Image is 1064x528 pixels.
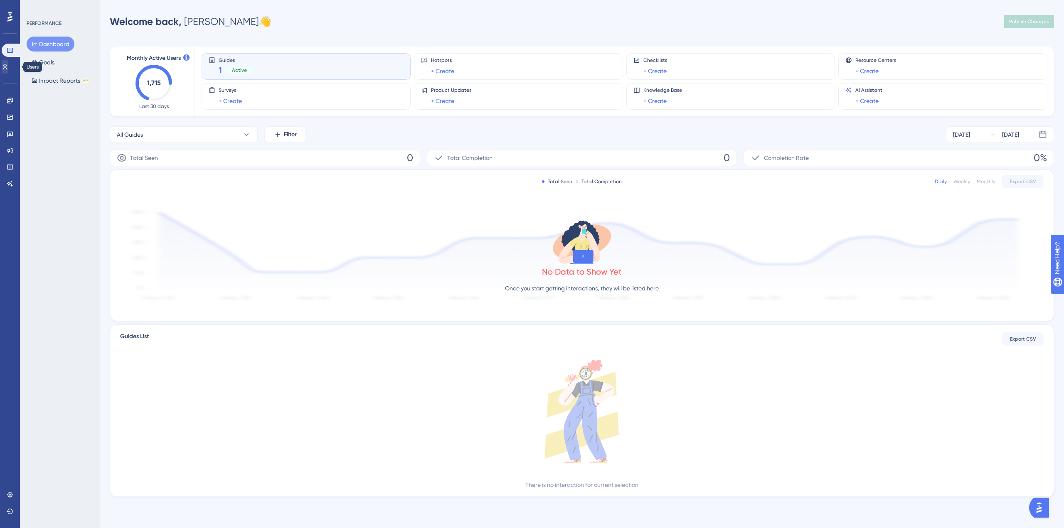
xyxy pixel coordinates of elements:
span: Completion Rate [764,153,809,163]
span: Active [232,67,247,74]
button: Impact ReportsBETA [27,73,94,88]
div: PERFORMANCE [27,20,62,27]
div: Daily [935,178,947,185]
a: + Create [643,66,667,76]
span: Export CSV [1010,178,1036,185]
div: No Data to Show Yet [542,266,622,278]
span: Hotspots [431,57,454,64]
span: Surveys [219,87,242,93]
div: Total Completion [576,178,622,185]
span: 0 [724,151,730,165]
span: Guides [219,57,254,63]
div: [DATE] [953,130,970,140]
div: There is no interaction for current selection [525,480,638,490]
span: Knowledge Base [643,87,682,93]
div: [PERSON_NAME] 👋 [110,15,271,28]
span: All Guides [117,130,143,140]
a: + Create [855,96,879,106]
span: AI Assistant [855,87,882,93]
a: + Create [855,66,879,76]
a: + Create [431,66,454,76]
span: Monthly Active Users [127,53,181,63]
span: Export CSV [1010,336,1036,342]
div: Total Seen [542,178,572,185]
div: [DATE] [1002,130,1019,140]
span: Checklists [643,57,667,64]
button: Export CSV [1002,175,1044,188]
span: Product Updates [431,87,471,93]
span: Publish Changes [1009,18,1049,25]
span: Last 30 days [139,103,169,110]
span: Need Help? [20,2,52,12]
span: 0% [1034,151,1047,165]
text: 1,715 [147,79,161,87]
iframe: UserGuiding AI Assistant Launcher [1029,495,1054,520]
button: Goals [27,55,59,70]
span: Filter [284,130,297,140]
a: + Create [643,96,667,106]
div: Weekly [953,178,970,185]
span: 0 [407,151,413,165]
button: Publish Changes [1004,15,1054,28]
span: Welcome back, [110,15,182,27]
span: Resource Centers [855,57,896,64]
button: Filter [264,126,306,143]
a: + Create [219,96,242,106]
button: All Guides [110,126,258,143]
a: + Create [431,96,454,106]
p: Once you start getting interactions, they will be listed here [505,283,659,293]
button: Dashboard [27,37,74,52]
div: BETA [82,79,89,83]
button: Export CSV [1002,332,1044,346]
span: Total Completion [447,153,493,163]
span: 1 [219,64,222,76]
span: Total Seen [130,153,158,163]
span: Guides List [120,332,149,346]
div: Monthly [977,178,995,185]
